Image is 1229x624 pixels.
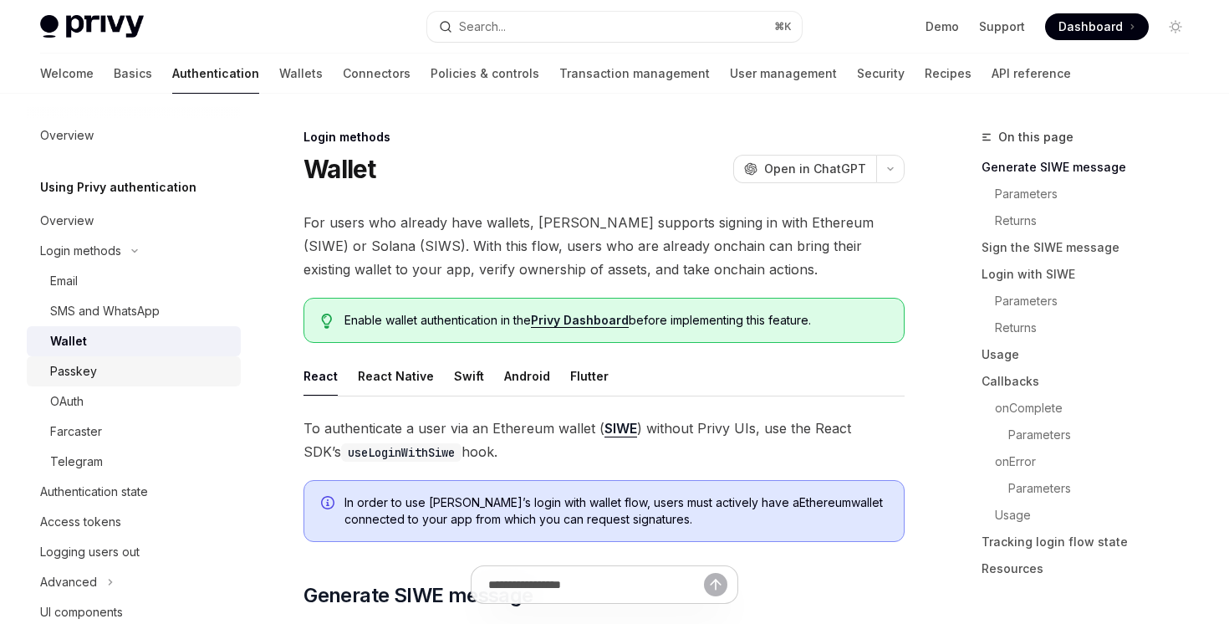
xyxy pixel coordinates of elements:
div: Overview [40,125,94,146]
a: Login with SIWE [982,261,1202,288]
span: To authenticate a user via an Ethereum wallet ( ) without Privy UIs, use the React SDK’s hook. [303,417,905,463]
div: Access tokens [40,512,121,532]
svg: Info [321,496,338,513]
a: Basics [114,54,152,94]
a: Email [27,266,241,296]
a: Overview [27,120,241,151]
a: Usage [995,502,1202,529]
a: Authentication [172,54,259,94]
div: Search... [459,17,506,37]
a: User management [730,54,837,94]
h5: Using Privy authentication [40,177,196,197]
button: Search...⌘K [427,12,801,42]
a: Overview [27,206,241,236]
a: Dashboard [1045,13,1149,40]
a: Returns [995,315,1202,341]
span: Dashboard [1058,18,1123,35]
a: Parameters [995,181,1202,207]
span: ⌘ K [774,20,792,33]
a: Wallets [279,54,323,94]
a: Connectors [343,54,411,94]
a: SIWE [604,420,637,437]
a: Passkey [27,356,241,386]
a: OAuth [27,386,241,417]
span: On this page [998,127,1073,147]
a: Security [857,54,905,94]
a: Generate SIWE message [982,154,1202,181]
div: Telegram [50,452,103,472]
a: Parameters [1008,422,1202,448]
a: Telegram [27,447,241,477]
a: Parameters [995,288,1202,315]
a: Resources [982,555,1202,582]
a: Farcaster [27,417,241,447]
a: API reference [992,54,1071,94]
div: OAuth [50,391,84,412]
a: onError [995,448,1202,475]
a: Sign the SIWE message [982,234,1202,261]
span: Enable wallet authentication in the before implementing this feature. [344,312,887,329]
a: Tracking login flow state [982,529,1202,555]
div: Login methods [40,241,121,261]
div: Overview [40,211,94,231]
a: Usage [982,341,1202,368]
a: onComplete [995,395,1202,422]
a: Policies & controls [431,54,539,94]
svg: Tip [321,314,333,329]
a: Welcome [40,54,94,94]
button: Toggle dark mode [1162,13,1189,40]
a: Access tokens [27,507,241,537]
div: Authentication state [40,482,148,502]
div: SMS and WhatsApp [50,301,160,321]
a: Support [979,18,1025,35]
img: light logo [40,15,144,38]
a: Demo [926,18,959,35]
div: UI components [40,602,123,622]
button: Swift [454,356,484,396]
h1: Wallet [303,154,376,184]
div: Logging users out [40,542,140,562]
div: Farcaster [50,422,102,442]
button: React [303,356,338,396]
a: Authentication state [27,477,241,507]
span: For users who already have wallets, [PERSON_NAME] supports signing in with Ethereum (SIWE) or Sol... [303,211,905,281]
button: Send message [704,573,727,596]
div: Advanced [40,572,97,592]
button: Flutter [570,356,609,396]
a: Logging users out [27,537,241,567]
a: Transaction management [559,54,710,94]
code: useLoginWithSiwe [341,443,462,462]
span: Open in ChatGPT [764,161,866,177]
div: Passkey [50,361,97,381]
a: SMS and WhatsApp [27,296,241,326]
a: Callbacks [982,368,1202,395]
a: Privy Dashboard [531,313,629,328]
button: Open in ChatGPT [733,155,876,183]
span: In order to use [PERSON_NAME]’s login with wallet flow, users must actively have a Ethereum walle... [344,494,887,528]
a: Recipes [925,54,971,94]
button: React Native [358,356,434,396]
button: Android [504,356,550,396]
a: Returns [995,207,1202,234]
a: Wallet [27,326,241,356]
div: Wallet [50,331,87,351]
div: Login methods [303,129,905,146]
a: Parameters [1008,475,1202,502]
div: Email [50,271,78,291]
